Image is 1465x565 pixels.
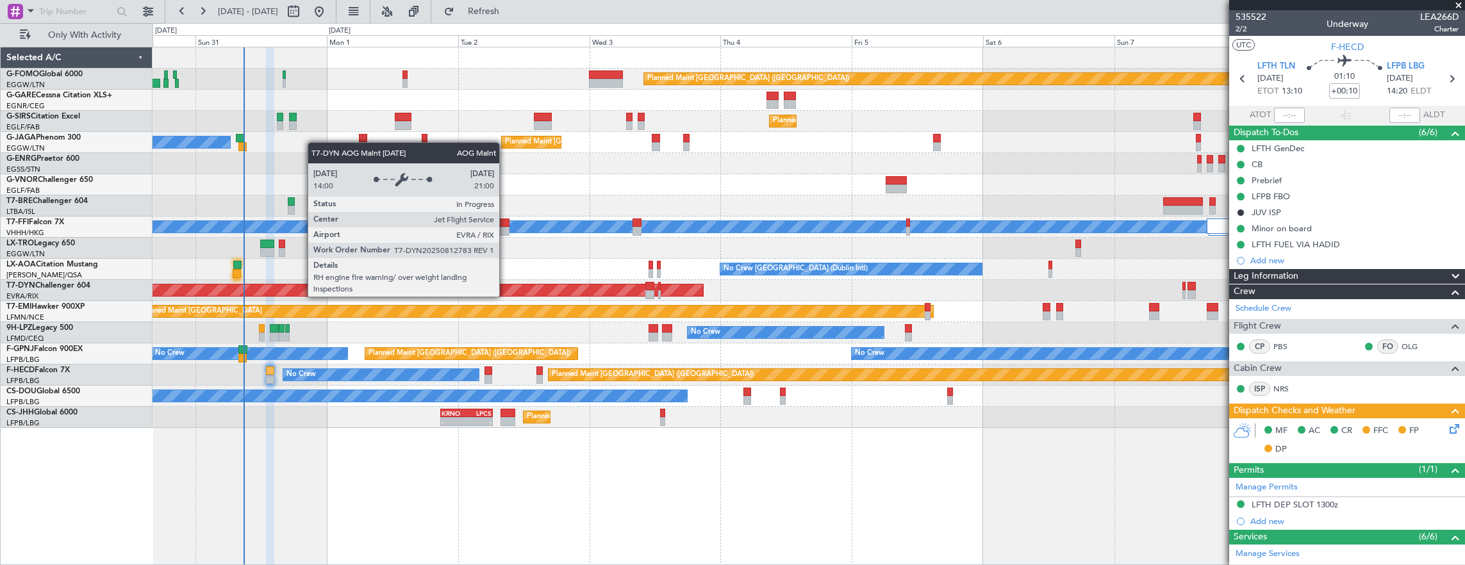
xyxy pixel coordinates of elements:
a: LFPB/LBG [6,418,40,428]
div: Planned Maint [GEOGRAPHIC_DATA] ([GEOGRAPHIC_DATA]) [527,407,729,427]
a: Manage Services [1236,548,1300,561]
a: F-GPNJFalcon 900EX [6,345,83,353]
div: Sun 31 [195,35,327,47]
button: Only With Activity [14,25,139,45]
div: No Crew [GEOGRAPHIC_DATA] (Dublin Intl) [724,259,868,279]
div: - [467,418,492,425]
div: Mon 1 [327,35,458,47]
span: Refresh [457,7,511,16]
div: LFPB FBO [1252,191,1290,202]
a: [PERSON_NAME]/QSA [6,270,82,280]
span: Crew [1234,284,1255,299]
span: Charter [1420,24,1459,35]
a: EGNR/CEG [6,101,45,111]
div: Prebrief [1252,175,1282,186]
div: LFTH GenDec [1252,143,1304,154]
div: Add new [1250,255,1459,266]
div: LPCS [467,409,492,417]
a: G-FOMOGlobal 6000 [6,70,83,78]
div: KRNO [442,409,467,417]
span: LFPB LBG [1387,60,1425,73]
a: G-ENRGPraetor 600 [6,155,79,163]
span: T7-BRE [6,197,33,205]
span: G-VNOR [6,176,38,184]
span: LX-TRO [6,240,34,247]
a: LFMN/NCE [6,313,44,322]
a: EGLF/FAB [6,186,40,195]
a: F-HECDFalcon 7X [6,366,70,374]
div: Wed 3 [590,35,721,47]
span: [DATE] [1387,72,1413,85]
span: LX-AOA [6,261,36,268]
a: T7-DYNChallenger 604 [6,282,90,290]
a: EGLF/FAB [6,122,40,132]
a: NRS [1273,383,1302,395]
span: FP [1409,425,1419,438]
span: G-ENRG [6,155,37,163]
a: EGSS/STN [6,165,40,174]
span: MF [1275,425,1287,438]
div: LFTH FUEL VIA HADID [1252,239,1340,250]
a: G-VNORChallenger 650 [6,176,93,184]
div: Planned Maint [GEOGRAPHIC_DATA] ([GEOGRAPHIC_DATA]) [368,344,570,363]
a: LFPB/LBG [6,355,40,364]
a: LX-AOACitation Mustang [6,261,98,268]
span: G-SIRS [6,113,31,120]
span: (1/1) [1419,463,1437,476]
a: G-GARECessna Citation XLS+ [6,92,112,99]
span: Cabin Crew [1234,361,1282,376]
a: EGGW/LTN [6,80,45,90]
div: No Crew [855,344,884,363]
span: 535522 [1236,10,1266,24]
span: 14:20 [1387,85,1407,98]
a: LFMD/CEQ [6,334,44,343]
a: EGGW/LTN [6,143,45,153]
div: LFTH DEP SLOT 1300z [1252,499,1338,510]
span: LFTH TLN [1257,60,1295,73]
a: LFPB/LBG [6,397,40,407]
div: Planned Maint [GEOGRAPHIC_DATA] ([GEOGRAPHIC_DATA]) [773,111,975,131]
div: No Crew [286,365,316,384]
a: OLG [1402,341,1430,352]
div: CP [1249,340,1270,354]
div: FO [1377,340,1398,354]
div: No Crew [691,323,720,342]
button: Refresh [438,1,515,22]
div: Thu 4 [720,35,852,47]
span: T7-EMI [6,303,31,311]
span: ALDT [1423,109,1444,122]
a: Manage Permits [1236,481,1298,494]
a: T7-FFIFalcon 7X [6,218,64,226]
input: Trip Number [39,2,113,21]
span: CR [1341,425,1352,438]
a: EVRA/RIX [6,291,38,301]
a: T7-BREChallenger 604 [6,197,88,205]
span: G-FOMO [6,70,39,78]
span: AC [1309,425,1320,438]
span: FFC [1373,425,1388,438]
div: Add new [1250,516,1459,527]
span: (6/6) [1419,530,1437,543]
span: [DATE] [1257,72,1284,85]
a: VHHH/HKG [6,228,44,238]
a: G-JAGAPhenom 300 [6,134,81,142]
div: Planned Maint [GEOGRAPHIC_DATA] ([GEOGRAPHIC_DATA]) [647,69,849,88]
a: 9H-LPZLegacy 500 [6,324,73,332]
input: --:-- [1274,108,1305,123]
div: CB [1252,159,1262,170]
div: JUV ISP [1252,207,1281,218]
span: Dispatch Checks and Weather [1234,404,1355,418]
span: T7-FFI [6,218,29,226]
div: - [442,418,467,425]
a: EGGW/LTN [6,249,45,259]
div: [DATE] [329,26,351,37]
span: ELDT [1411,85,1431,98]
span: DP [1275,443,1287,456]
span: G-GARE [6,92,36,99]
a: PBS [1273,341,1302,352]
div: Planned Maint [GEOGRAPHIC_DATA] ([GEOGRAPHIC_DATA] Intl) [390,217,604,236]
span: LEA266D [1420,10,1459,24]
a: T7-EMIHawker 900XP [6,303,85,311]
span: Dispatch To-Dos [1234,126,1298,140]
div: Planned Maint [GEOGRAPHIC_DATA] ([GEOGRAPHIC_DATA]) [505,133,707,152]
